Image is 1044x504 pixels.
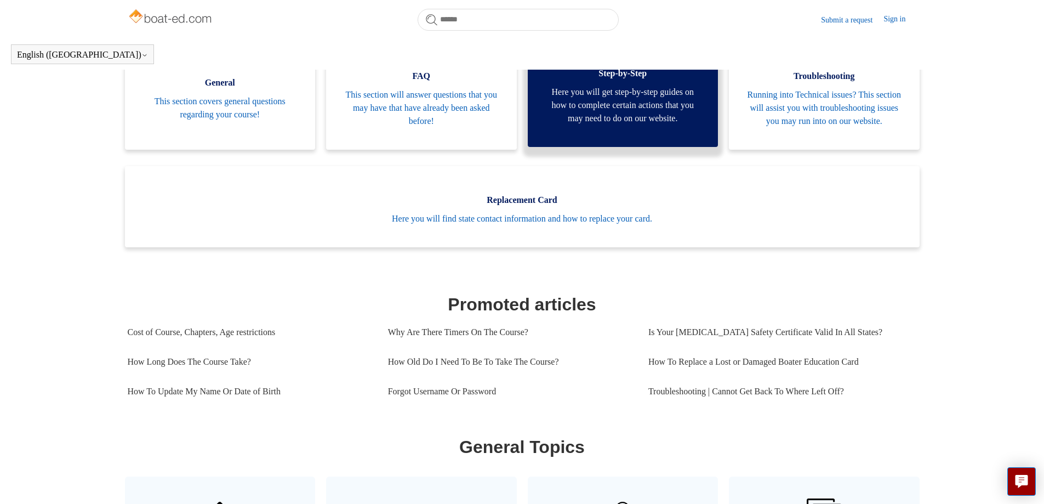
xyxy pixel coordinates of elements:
img: Boat-Ed Help Center home page [128,7,215,29]
a: Step-by-Step Here you will get step-by-step guides on how to complete certain actions that you ma... [528,39,718,147]
span: This section will answer questions that you may have that have already been asked before! [343,88,500,128]
a: Why Are There Timers On The Course? [388,318,632,347]
button: Live chat [1007,467,1036,496]
button: English ([GEOGRAPHIC_DATA]) [17,50,148,60]
a: Submit a request [821,14,883,26]
span: Replacement Card [141,194,903,207]
span: Here you will get step-by-step guides on how to complete certain actions that you may need to do ... [544,86,702,125]
a: Replacement Card Here you will find state contact information and how to replace your card. [125,166,920,247]
a: Sign in [883,13,916,26]
a: How Old Do I Need To Be To Take The Course? [388,347,632,377]
span: General [141,76,299,89]
a: General This section covers general questions regarding your course! [125,42,316,150]
h1: General Topics [128,434,917,460]
span: Here you will find state contact information and how to replace your card. [141,212,903,225]
a: Troubleshooting | Cannot Get Back To Where Left Off? [648,377,909,406]
span: Step-by-Step [544,67,702,80]
a: How To Replace a Lost or Damaged Boater Education Card [648,347,909,377]
a: Forgot Username Or Password [388,377,632,406]
input: Search [418,9,619,31]
a: Troubleshooting Running into Technical issues? This section will assist you with troubleshooting ... [729,42,920,150]
a: FAQ This section will answer questions that you may have that have already been asked before! [326,42,517,150]
a: How Long Does The Course Take? [128,347,372,377]
a: How To Update My Name Or Date of Birth [128,377,372,406]
span: Troubleshooting [745,70,903,83]
a: Cost of Course, Chapters, Age restrictions [128,318,372,347]
span: FAQ [343,70,500,83]
span: This section covers general questions regarding your course! [141,95,299,121]
span: Running into Technical issues? This section will assist you with troubleshooting issues you may r... [745,88,903,128]
h1: Promoted articles [128,291,917,318]
a: Is Your [MEDICAL_DATA] Safety Certificate Valid In All States? [648,318,909,347]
